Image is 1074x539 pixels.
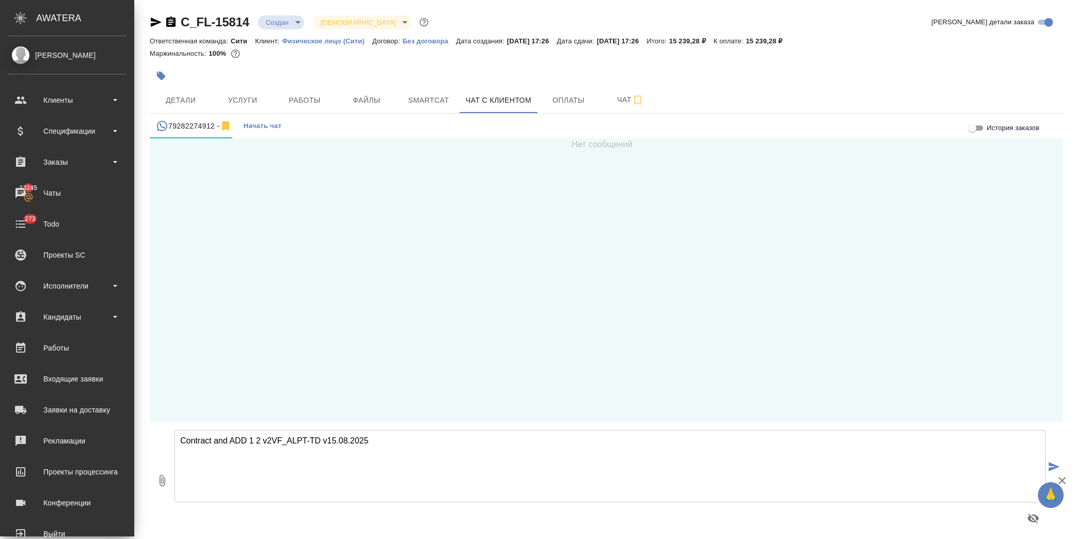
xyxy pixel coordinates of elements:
span: Чат [606,93,655,106]
p: Итого: [646,37,669,45]
span: История заказов [987,123,1039,133]
p: Договор: [372,37,403,45]
a: Входящие заявки [3,366,132,392]
a: Проекты процессинга [3,459,132,485]
button: Скопировать ссылку для ЯМессенджера [150,16,162,28]
div: Клиенты [8,92,127,108]
div: Исполнители [8,278,127,294]
button: Начать чат [238,114,287,138]
span: Smartcat [404,94,453,107]
button: Создан [263,18,292,27]
p: Дата создания: [456,37,507,45]
p: [DATE] 17:26 [597,37,647,45]
div: Заказы [8,154,127,170]
p: 100% [209,50,229,57]
div: Конференции [8,495,127,511]
span: Работы [280,94,329,107]
svg: Подписаться [631,94,644,106]
button: Доп статусы указывают на важность/срочность заказа [417,15,431,29]
div: Рекламации [8,433,127,449]
span: Услуги [218,94,267,107]
a: Без договора [403,36,456,45]
div: Чаты [8,185,127,201]
p: К оплате: [714,37,746,45]
div: Создан [312,15,411,29]
p: Маржинальность: [150,50,209,57]
a: 13245Чаты [3,180,132,206]
div: Кандидаты [8,309,127,325]
button: Скопировать ссылку [165,16,177,28]
p: Сити [231,37,255,45]
p: [DATE] 17:26 [507,37,557,45]
a: Работы [3,335,132,361]
a: Проекты SC [3,242,132,268]
p: Дата сдачи: [557,37,596,45]
span: Начать чат [243,120,281,132]
a: 273Todo [3,211,132,237]
div: simple tabs example [150,114,1063,138]
button: 🙏 [1038,482,1064,508]
span: Файлы [342,94,391,107]
button: Предпросмотр [1021,506,1046,531]
span: Нет сообщений [572,138,633,151]
span: [PERSON_NAME] детали заказа [931,17,1034,27]
span: Оплаты [544,94,593,107]
span: 13245 [13,183,43,193]
div: Проекты процессинга [8,464,127,480]
svg: Отписаться [219,120,232,132]
span: Чат с клиентом [466,94,531,107]
span: 🙏 [1042,484,1060,506]
div: Проекты SC [8,247,127,263]
button: Добавить тэг [150,65,172,87]
p: Физическое лицо (Сити) [282,37,372,45]
div: Спецификации [8,123,127,139]
div: 79282274912 - (undefined) [156,120,232,133]
div: Входящие заявки [8,371,127,387]
button: 0.00 RUB; [229,47,242,60]
a: C_FL-15814 [181,15,249,29]
button: [DEMOGRAPHIC_DATA] [318,18,399,27]
div: Заявки на доставку [8,402,127,418]
span: 273 [19,214,42,224]
a: Рекламации [3,428,132,454]
p: Ответственная команда: [150,37,231,45]
a: Заявки на доставку [3,397,132,423]
span: Детали [156,94,206,107]
a: Конференции [3,490,132,516]
div: Создан [258,15,304,29]
div: AWATERA [36,8,134,28]
p: 15 239,28 ₽ [746,37,791,45]
div: [PERSON_NAME] [8,50,127,61]
div: Работы [8,340,127,356]
a: Физическое лицо (Сити) [282,36,372,45]
div: Todo [8,216,127,232]
p: Без договора [403,37,456,45]
p: 15 239,28 ₽ [669,37,714,45]
p: Клиент: [255,37,282,45]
